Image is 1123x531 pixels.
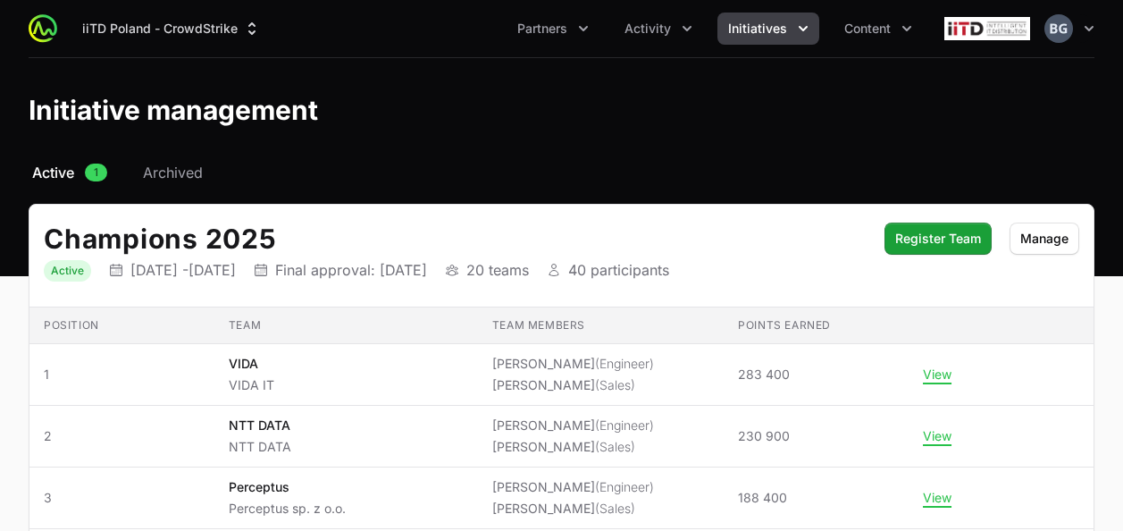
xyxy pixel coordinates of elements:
span: (Sales) [595,439,635,454]
li: [PERSON_NAME] [492,478,654,496]
img: ActivitySource [29,14,57,43]
th: Points earned [724,308,909,344]
span: (Engineer) [595,417,654,433]
span: (Sales) [595,501,635,516]
th: Team members [478,308,724,344]
span: Archived [143,162,203,183]
li: [PERSON_NAME] [492,355,654,373]
p: [DATE] - [DATE] [130,261,236,279]
h1: Initiative management [29,94,318,126]
p: NTT DATA [229,417,291,434]
span: 3 [44,489,200,507]
span: 1 [85,164,107,181]
p: VIDA [229,355,274,373]
p: Final approval: [DATE] [275,261,427,279]
li: [PERSON_NAME] [492,500,654,518]
button: Activity [614,13,703,45]
div: Content menu [834,13,923,45]
div: Activity menu [614,13,703,45]
span: (Engineer) [595,479,654,494]
span: 230 900 [738,427,790,445]
th: Team [214,308,478,344]
span: Activity [624,20,671,38]
a: Active1 [29,162,111,183]
p: 20 teams [466,261,529,279]
button: Initiatives [717,13,819,45]
span: Partners [517,20,567,38]
button: Register Team [884,223,992,255]
p: Perceptus [229,478,346,496]
span: 2 [44,427,200,445]
span: 188 400 [738,489,787,507]
li: [PERSON_NAME] [492,376,654,394]
button: Manage [1010,223,1079,255]
div: Partners menu [507,13,599,45]
button: View [923,367,951,383]
div: Supplier switch menu [71,13,272,45]
img: iiTD Poland [944,11,1030,46]
span: Register Team [895,228,981,249]
h2: Champions 2025 [44,223,867,255]
nav: Initiative activity log navigation [29,162,1094,183]
span: (Sales) [595,377,635,392]
li: [PERSON_NAME] [492,417,654,434]
span: Active [32,162,74,183]
button: View [923,428,951,444]
span: (Engineer) [595,356,654,371]
span: 1 [44,366,200,383]
div: Main navigation [57,13,923,45]
th: Position [29,308,214,344]
img: Bartosz Galoch [1044,14,1073,43]
p: NTT DATA [229,438,291,456]
a: Archived [139,162,206,183]
div: Initiatives menu [717,13,819,45]
button: View [923,490,951,506]
p: 40 participants [568,261,669,279]
span: Content [844,20,891,38]
span: Manage [1020,228,1069,249]
li: [PERSON_NAME] [492,438,654,456]
button: Content [834,13,923,45]
button: iiTD Poland - CrowdStrike [71,13,272,45]
p: VIDA IT [229,376,274,394]
span: Initiatives [728,20,787,38]
button: Partners [507,13,599,45]
span: 283 400 [738,366,790,383]
p: Perceptus sp. z o.o. [229,500,346,518]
